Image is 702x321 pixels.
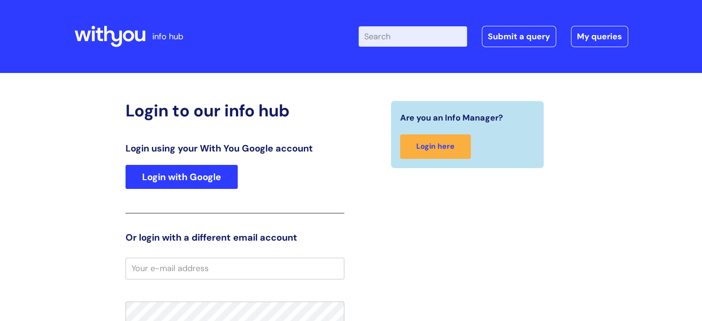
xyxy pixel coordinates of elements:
[152,29,183,44] p: info hub
[359,26,467,47] input: Search
[400,134,471,159] a: Login here
[126,101,344,121] h2: Login to our info hub
[126,258,344,279] input: Your e-mail address
[482,26,556,47] a: Submit a query
[126,232,344,243] h3: Or login with a different email account
[126,143,344,154] h3: Login using your With You Google account
[126,165,238,189] a: Login with Google
[400,110,503,125] span: Are you an Info Manager?
[571,26,628,47] a: My queries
